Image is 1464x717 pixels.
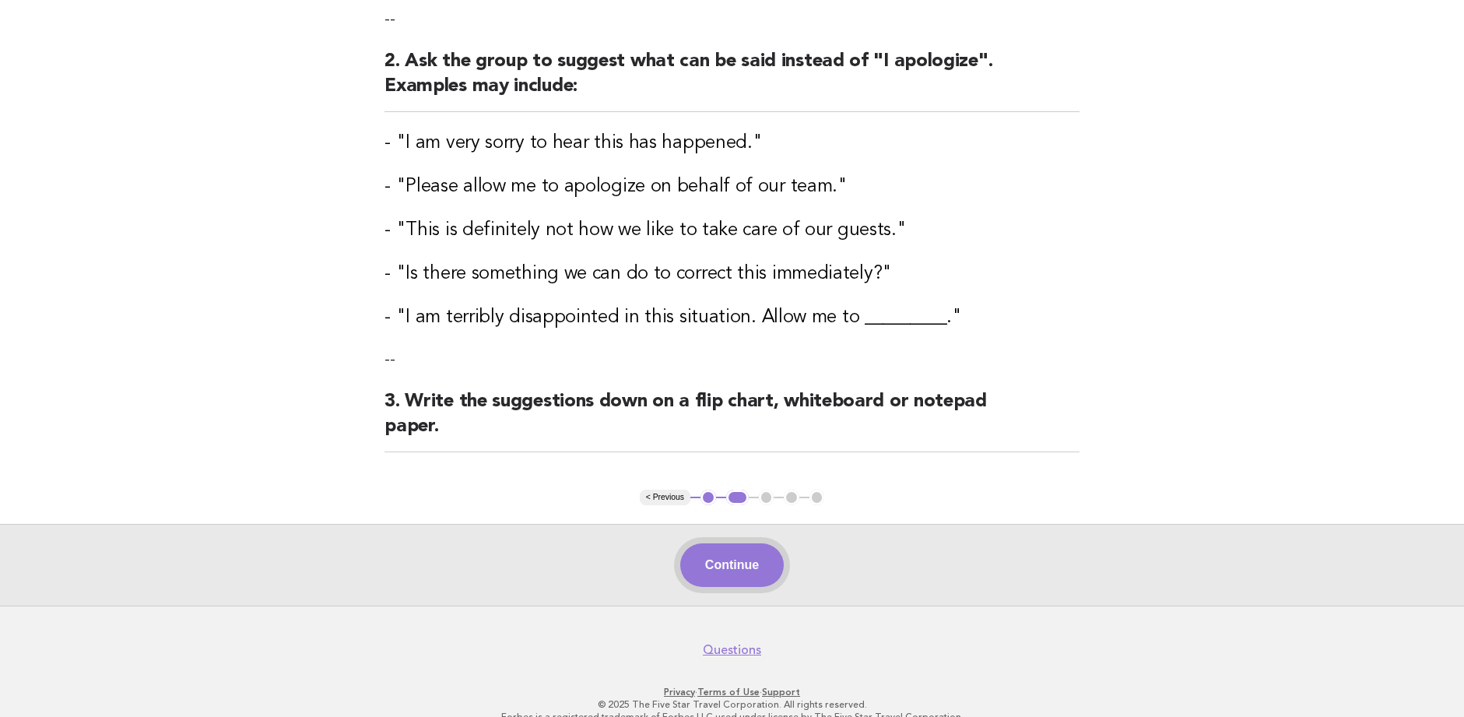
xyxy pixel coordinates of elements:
[697,687,760,698] a: Terms of Use
[726,490,749,505] button: 2
[384,218,1080,243] h3: - "This is definitely not how we like to take care of our guests."
[384,131,1080,156] h3: - "I am very sorry to hear this has happened."
[384,262,1080,286] h3: - "Is there something we can do to correct this immediately?"
[703,642,761,658] a: Questions
[384,389,1080,452] h2: 3. Write the suggestions down on a flip chart, whiteboard or notepad paper.
[680,543,784,587] button: Continue
[700,490,716,505] button: 1
[256,698,1209,711] p: © 2025 The Five Star Travel Corporation. All rights reserved.
[664,687,695,698] a: Privacy
[384,9,1080,30] p: --
[384,174,1080,199] h3: - "Please allow me to apologize on behalf of our team."
[762,687,800,698] a: Support
[256,686,1209,698] p: · ·
[384,305,1080,330] h3: - "I am terribly disappointed in this situation. Allow me to _________."
[384,349,1080,371] p: --
[384,49,1080,112] h2: 2. Ask the group to suggest what can be said instead of "I apologize". Examples may include:
[640,490,690,505] button: < Previous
